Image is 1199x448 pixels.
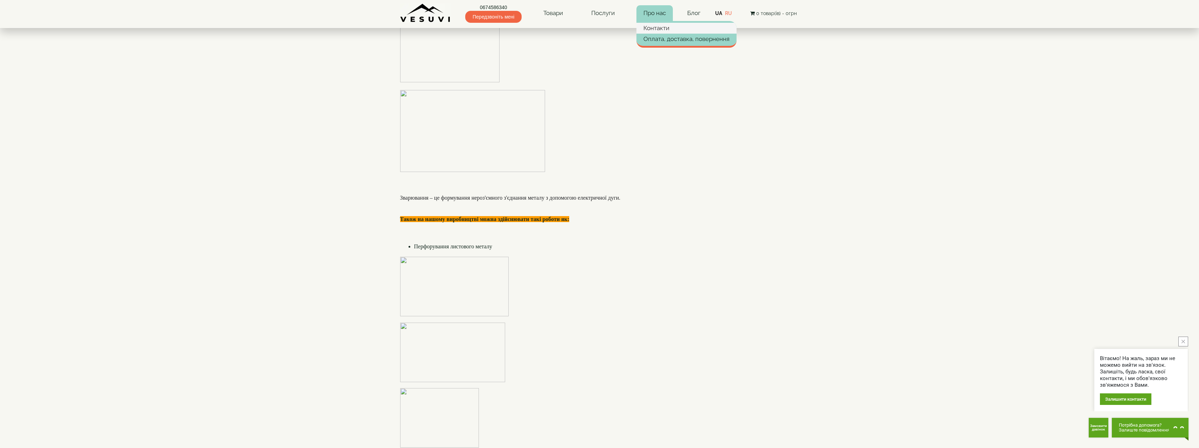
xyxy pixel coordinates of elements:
[636,34,737,44] a: Оплата, доставка, повернення
[636,5,673,21] a: Про нас
[400,257,509,316] img: image-perforacia.webp
[400,4,451,23] img: Завод VESUVI
[400,323,505,382] img: image-perforacia11.webp.pagespeed.ce.eJuVRakud5.webp
[687,9,700,16] a: Блог
[1090,424,1107,431] span: Замовити дзвінок
[400,216,570,222] font: Також на нашому виробництві можна здійснювати такі роботи як:
[1178,337,1188,346] button: close button
[465,11,522,23] span: Передзвоніть мені
[636,23,737,33] a: Контакти
[1100,355,1182,388] div: Вітаємо! На жаль, зараз ми не можемо вийти на зв'язок. Залишіть, будь ласка, свої контакти, і ми ...
[725,11,732,16] a: RU
[400,195,621,201] font: Зварювання – це формування нероз'ємного з'єднання металу з допомогою електричної дуги.
[1089,418,1108,437] button: Get Call button
[748,9,799,17] button: 0 товар(ів) - 0грн
[715,11,722,16] a: UA
[1100,393,1151,405] div: Залишити контакти
[465,4,522,11] a: 0674586340
[1119,423,1170,428] span: Потрібна допомога?
[1112,418,1188,437] button: Chat button
[400,0,500,82] img: svarochnye-raboty-3.webp.pagespeed.ce.fAfmvhI6xu.webp
[584,5,622,21] a: Послуги
[400,388,479,448] img: image-perforacia122.webp.pagespeed.ce.QAp5xfNvQ8.webp
[536,5,570,21] a: Товари
[414,243,799,250] li: Перфорування листового металу
[400,90,545,172] img: svarochnye-raboty-2.webp.pagespeed.ce.QBwnE5vBXM.webp
[756,11,797,16] span: 0 товар(ів) - 0грн
[1119,428,1170,433] span: Залиште повідомлення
